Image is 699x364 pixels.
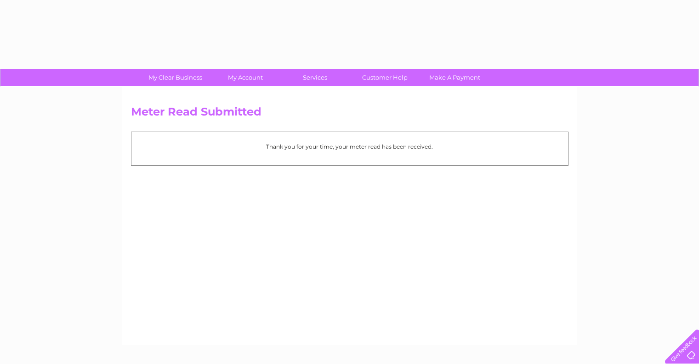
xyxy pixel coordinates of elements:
a: Make A Payment [417,69,493,86]
a: Customer Help [347,69,423,86]
a: Services [277,69,353,86]
p: Thank you for your time, your meter read has been received. [136,142,563,151]
a: My Account [207,69,283,86]
h2: Meter Read Submitted [131,105,568,123]
a: My Clear Business [137,69,213,86]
